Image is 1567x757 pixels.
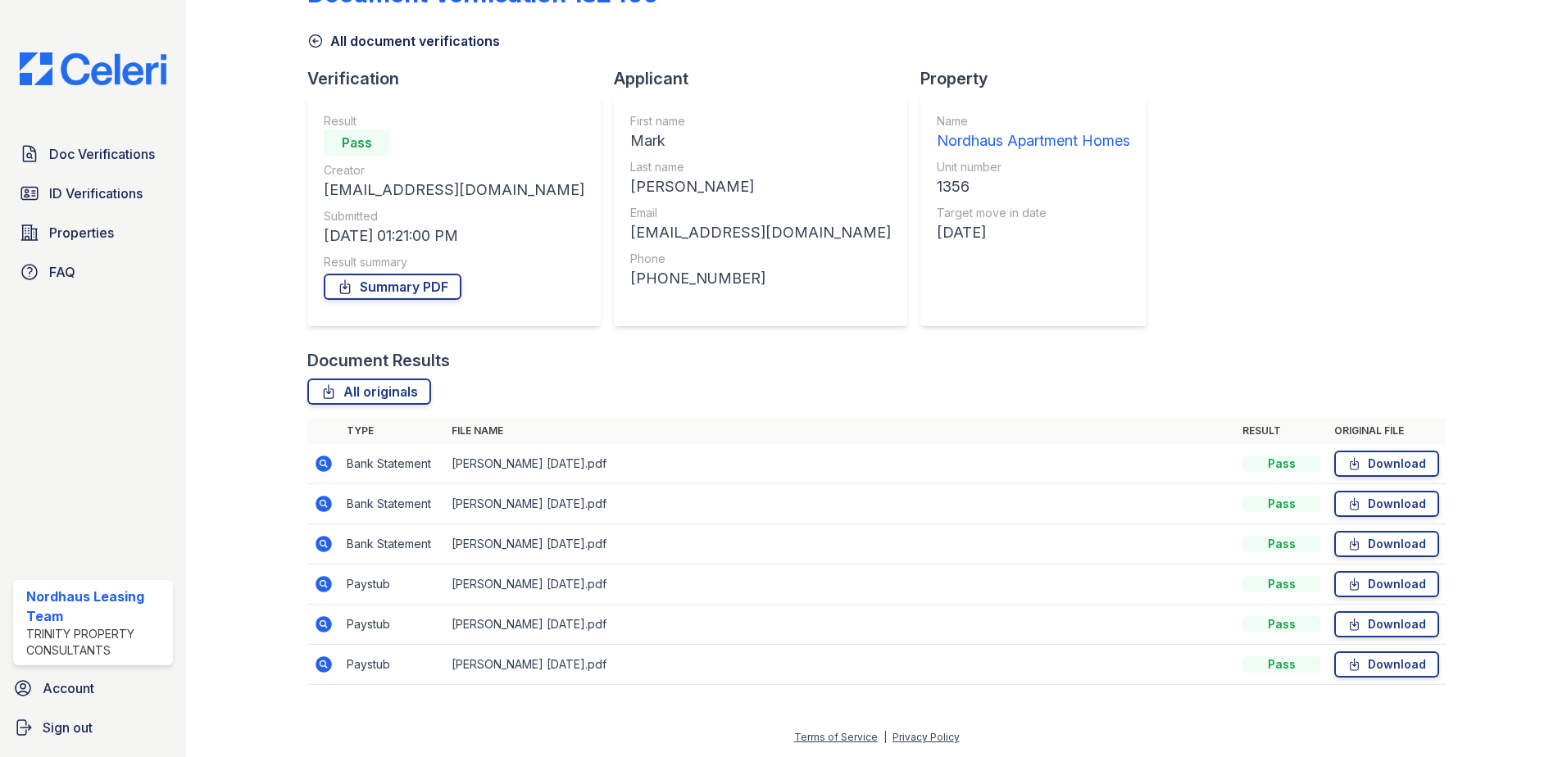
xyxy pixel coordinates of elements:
[445,564,1236,605] td: [PERSON_NAME] [DATE].pdf
[340,524,445,564] td: Bank Statement
[1334,651,1439,678] a: Download
[937,159,1130,175] div: Unit number
[445,605,1236,645] td: [PERSON_NAME] [DATE].pdf
[324,254,584,270] div: Result summary
[324,113,584,129] div: Result
[1242,616,1321,632] div: Pass
[307,378,431,405] a: All originals
[630,267,891,290] div: [PHONE_NUMBER]
[445,484,1236,524] td: [PERSON_NAME] [DATE].pdf
[13,256,173,288] a: FAQ
[340,418,445,444] th: Type
[49,184,143,203] span: ID Verifications
[13,177,173,210] a: ID Verifications
[340,484,445,524] td: Bank Statement
[445,645,1236,685] td: [PERSON_NAME] [DATE].pdf
[445,524,1236,564] td: [PERSON_NAME] [DATE].pdf
[630,113,891,129] div: First name
[630,175,891,198] div: [PERSON_NAME]
[937,221,1130,244] div: [DATE]
[7,672,179,705] a: Account
[1242,456,1321,472] div: Pass
[7,52,179,85] img: CE_Logo_Blue-a8612792a0a2168367f1c8372b55b34899dd931a85d93a1a3d3e32e68fde9ad4.png
[26,626,166,659] div: Trinity Property Consultants
[1328,418,1446,444] th: Original file
[445,418,1236,444] th: File name
[324,179,584,202] div: [EMAIL_ADDRESS][DOMAIN_NAME]
[614,67,920,90] div: Applicant
[1334,531,1439,557] a: Download
[307,31,500,51] a: All document verifications
[340,605,445,645] td: Paystub
[630,221,891,244] div: [EMAIL_ADDRESS][DOMAIN_NAME]
[13,216,173,249] a: Properties
[307,67,614,90] div: Verification
[340,564,445,605] td: Paystub
[49,223,114,243] span: Properties
[324,224,584,247] div: [DATE] 01:21:00 PM
[43,678,94,698] span: Account
[630,129,891,152] div: Mark
[1236,418,1328,444] th: Result
[883,731,887,743] div: |
[13,138,173,170] a: Doc Verifications
[1334,491,1439,517] a: Download
[1242,656,1321,673] div: Pass
[630,251,891,267] div: Phone
[324,129,389,156] div: Pass
[324,162,584,179] div: Creator
[307,349,450,372] div: Document Results
[1334,571,1439,597] a: Download
[1242,536,1321,552] div: Pass
[937,113,1130,152] a: Name Nordhaus Apartment Homes
[324,208,584,224] div: Submitted
[937,205,1130,221] div: Target move in date
[7,711,179,744] a: Sign out
[937,129,1130,152] div: Nordhaus Apartment Homes
[893,731,960,743] a: Privacy Policy
[49,144,155,164] span: Doc Verifications
[340,444,445,484] td: Bank Statement
[794,731,878,743] a: Terms of Service
[937,113,1130,129] div: Name
[630,159,891,175] div: Last name
[340,645,445,685] td: Paystub
[1242,496,1321,512] div: Pass
[1242,576,1321,592] div: Pass
[920,67,1160,90] div: Property
[1334,451,1439,477] a: Download
[937,175,1130,198] div: 1356
[445,444,1236,484] td: [PERSON_NAME] [DATE].pdf
[26,587,166,626] div: Nordhaus Leasing Team
[324,274,461,300] a: Summary PDF
[43,718,93,737] span: Sign out
[630,205,891,221] div: Email
[1334,611,1439,637] a: Download
[49,262,75,282] span: FAQ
